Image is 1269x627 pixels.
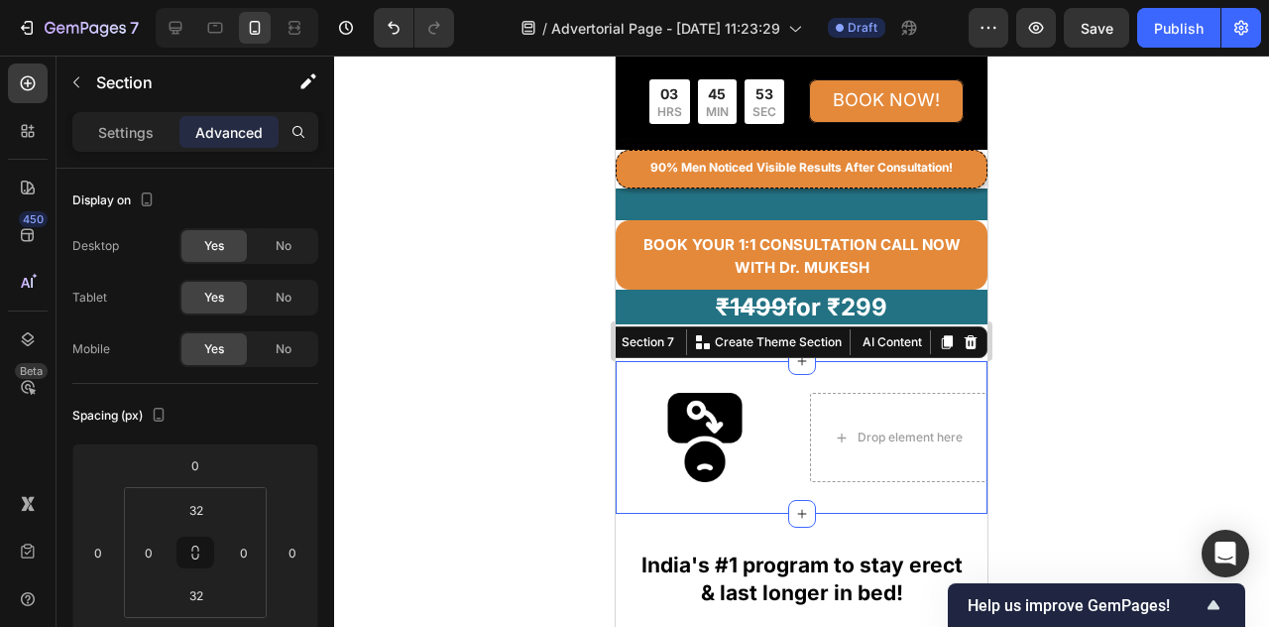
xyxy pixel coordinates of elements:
[204,340,224,358] span: Yes
[542,18,547,39] span: /
[130,16,139,40] p: 7
[204,237,224,255] span: Yes
[1154,18,1204,39] div: Publish
[195,122,263,143] p: Advanced
[72,403,171,430] div: Spacing (px)
[98,122,154,143] p: Settings
[1064,8,1129,48] button: Save
[968,593,1225,617] button: Show survey - Help us improve GemPages!
[276,289,291,307] span: No
[848,19,877,37] span: Draft
[374,8,454,48] div: Undo/Redo
[276,237,291,255] span: No
[176,580,216,610] input: 2xl
[1137,8,1220,48] button: Publish
[15,363,48,379] div: Beta
[72,289,107,307] div: Tablet
[19,211,48,227] div: 450
[204,289,224,307] span: Yes
[8,8,148,48] button: 7
[176,495,216,525] input: 2xl
[551,18,780,39] span: Advertorial Page - [DATE] 11:23:29
[72,237,119,255] div: Desktop
[96,70,259,94] p: Section
[1202,530,1249,577] div: Open Intercom Messenger
[175,450,215,480] input: 0
[229,538,259,567] input: 0px
[134,538,164,567] input: 0px
[1081,20,1113,37] span: Save
[72,340,110,358] div: Mobile
[276,340,291,358] span: No
[72,188,159,214] div: Display on
[278,538,307,567] input: 0
[616,56,987,627] iframe: Design area
[83,538,113,567] input: 0
[968,596,1202,615] span: Help us improve GemPages!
